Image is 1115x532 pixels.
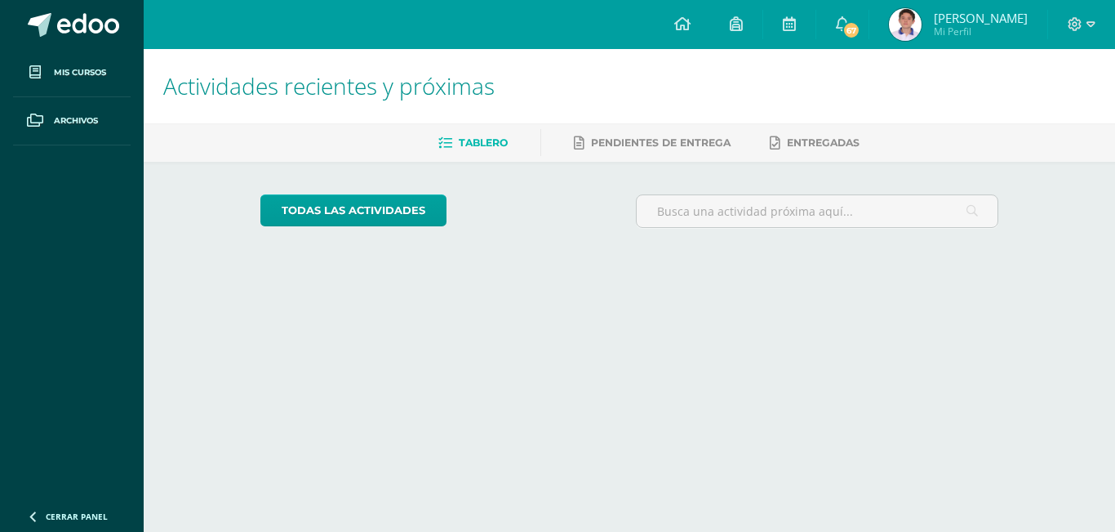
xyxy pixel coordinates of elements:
span: 67 [842,21,860,39]
a: Pendientes de entrega [574,130,731,156]
span: Actividades recientes y próximas [163,70,495,101]
span: Pendientes de entrega [591,136,731,149]
a: Tablero [438,130,508,156]
a: Mis cursos [13,49,131,97]
span: Entregadas [787,136,860,149]
span: Mi Perfil [934,25,1028,38]
span: Mis cursos [54,66,106,79]
a: Entregadas [770,130,860,156]
span: Tablero [459,136,508,149]
span: Archivos [54,114,98,127]
span: Cerrar panel [46,511,108,522]
span: [PERSON_NAME] [934,10,1028,26]
a: todas las Actividades [260,194,446,226]
input: Busca una actividad próxima aquí... [637,195,998,227]
img: 028413b4dcba1c40cb976c3e461abcc2.png [889,8,922,41]
a: Archivos [13,97,131,145]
